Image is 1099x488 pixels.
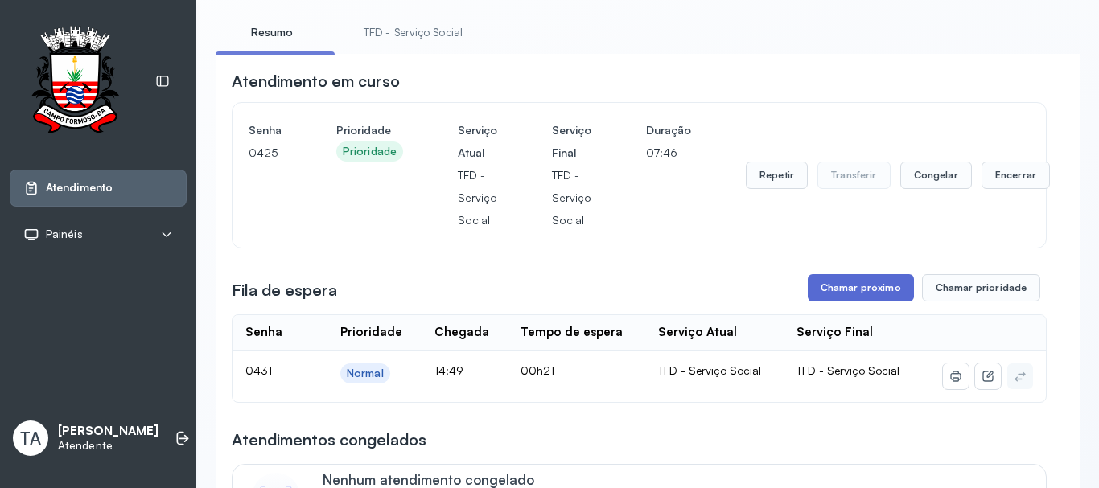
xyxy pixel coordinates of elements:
[249,119,282,141] h4: Senha
[434,363,463,377] span: 14:49
[458,164,497,232] p: TFD - Serviço Social
[17,26,133,137] img: Logotipo do estabelecimento
[646,141,691,164] p: 07:46
[347,367,384,380] div: Normal
[245,325,282,340] div: Senha
[658,325,737,340] div: Serviço Atual
[249,141,282,164] p: 0425
[323,471,748,488] p: Nenhum atendimento congelado
[521,325,623,340] div: Tempo de espera
[232,279,337,301] h3: Fila de espera
[343,145,397,158] div: Prioridade
[646,119,691,141] h4: Duração
[552,164,591,232] p: TFD - Serviço Social
[58,439,158,453] p: Atendente
[817,162,891,189] button: Transferir
[552,119,591,164] h4: Serviço Final
[46,181,113,195] span: Atendimento
[982,162,1050,189] button: Encerrar
[232,429,426,451] h3: Atendimentos congelados
[46,228,83,241] span: Painéis
[245,363,272,377] span: 0431
[232,70,400,92] h3: Atendimento em curso
[796,363,899,377] span: TFD - Serviço Social
[796,325,873,340] div: Serviço Final
[900,162,972,189] button: Congelar
[658,363,771,378] div: TFD - Serviço Social
[521,363,554,377] span: 00h21
[434,325,489,340] div: Chegada
[340,325,402,340] div: Prioridade
[458,119,497,164] h4: Serviço Atual
[922,274,1041,301] button: Chamar prioridade
[216,19,328,46] a: Resumo
[348,19,479,46] a: TFD - Serviço Social
[23,180,173,196] a: Atendimento
[58,424,158,439] p: [PERSON_NAME]
[808,274,914,301] button: Chamar próximo
[746,162,808,189] button: Repetir
[336,119,403,141] h4: Prioridade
